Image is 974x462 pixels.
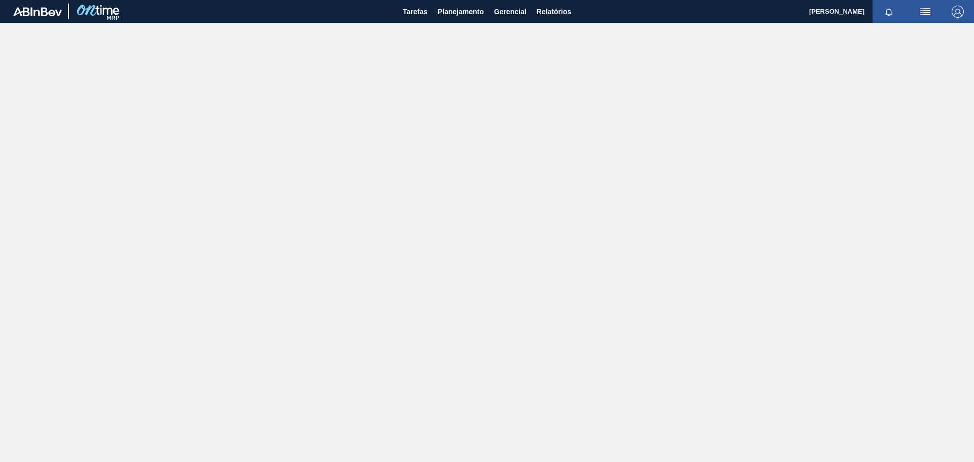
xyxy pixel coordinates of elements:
img: userActions [919,6,931,18]
button: Notificações [873,5,905,19]
span: Relatórios [537,6,571,18]
img: Logout [952,6,964,18]
span: Tarefas [403,6,428,18]
span: Gerencial [494,6,527,18]
span: Planejamento [438,6,484,18]
img: TNhmsLtSVTkK8tSr43FrP2fwEKptu5GPRR3wAAAABJRU5ErkJggg== [13,7,62,16]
